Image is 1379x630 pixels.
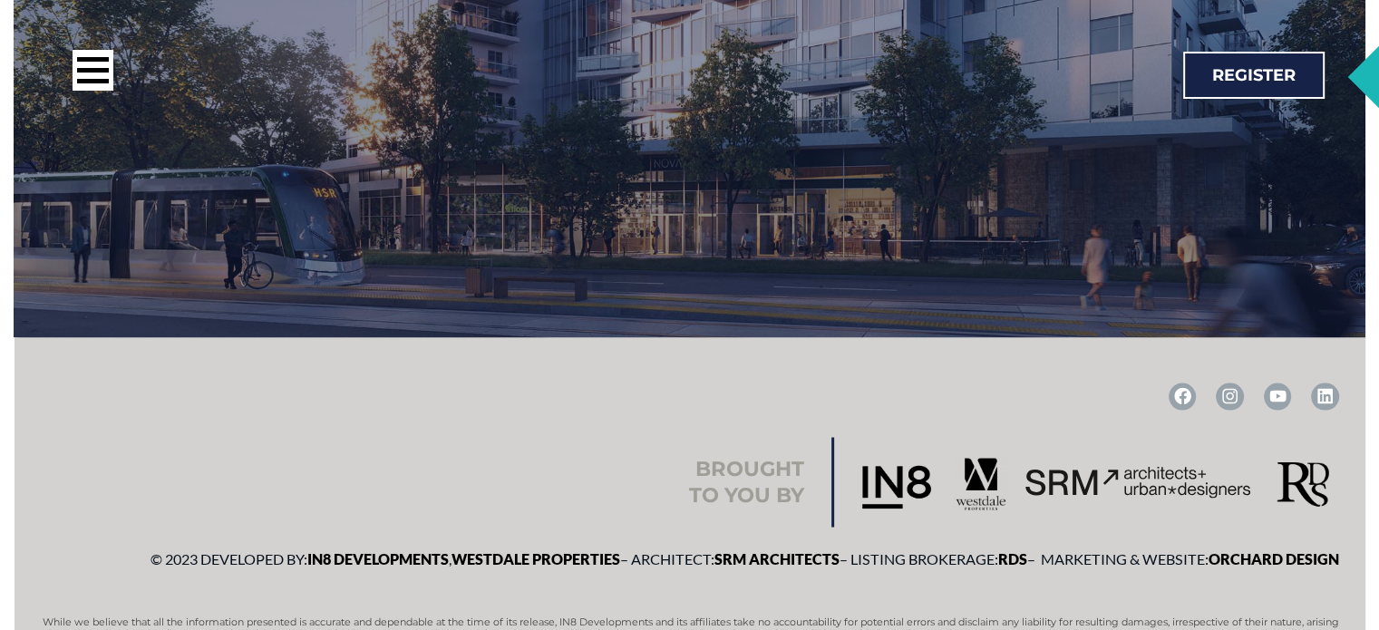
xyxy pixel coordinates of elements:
[307,549,449,567] a: IN8 Developments
[689,455,804,509] h2: Brought to you by
[998,549,1027,567] a: RDS
[714,549,840,567] a: SRM Architects
[1183,52,1325,99] a: Register
[42,545,1339,572] p: © 2023 Developed by: , – Architect: – Listing Brokerage: – Marketing & Website:
[1212,67,1296,83] span: Register
[1209,549,1339,567] a: Orchard Design
[452,549,620,567] a: Westdale Properties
